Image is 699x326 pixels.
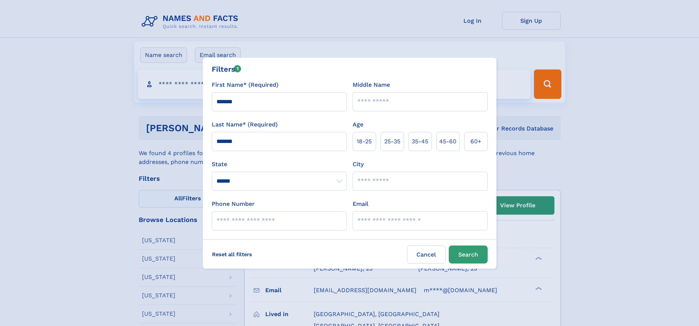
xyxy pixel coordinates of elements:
label: Last Name* (Required) [212,120,278,129]
button: Search [449,246,488,264]
label: City [353,160,364,169]
div: Filters [212,64,241,75]
label: Email [353,200,368,208]
label: Cancel [407,246,446,264]
label: Reset all filters [207,246,257,263]
label: State [212,160,347,169]
label: Phone Number [212,200,255,208]
label: Age [353,120,363,129]
span: 25‑35 [384,137,400,146]
label: First Name* (Required) [212,80,278,89]
span: 18‑25 [357,137,372,146]
span: 60+ [470,137,481,146]
label: Middle Name [353,80,390,89]
span: 35‑45 [412,137,428,146]
span: 45‑60 [439,137,456,146]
